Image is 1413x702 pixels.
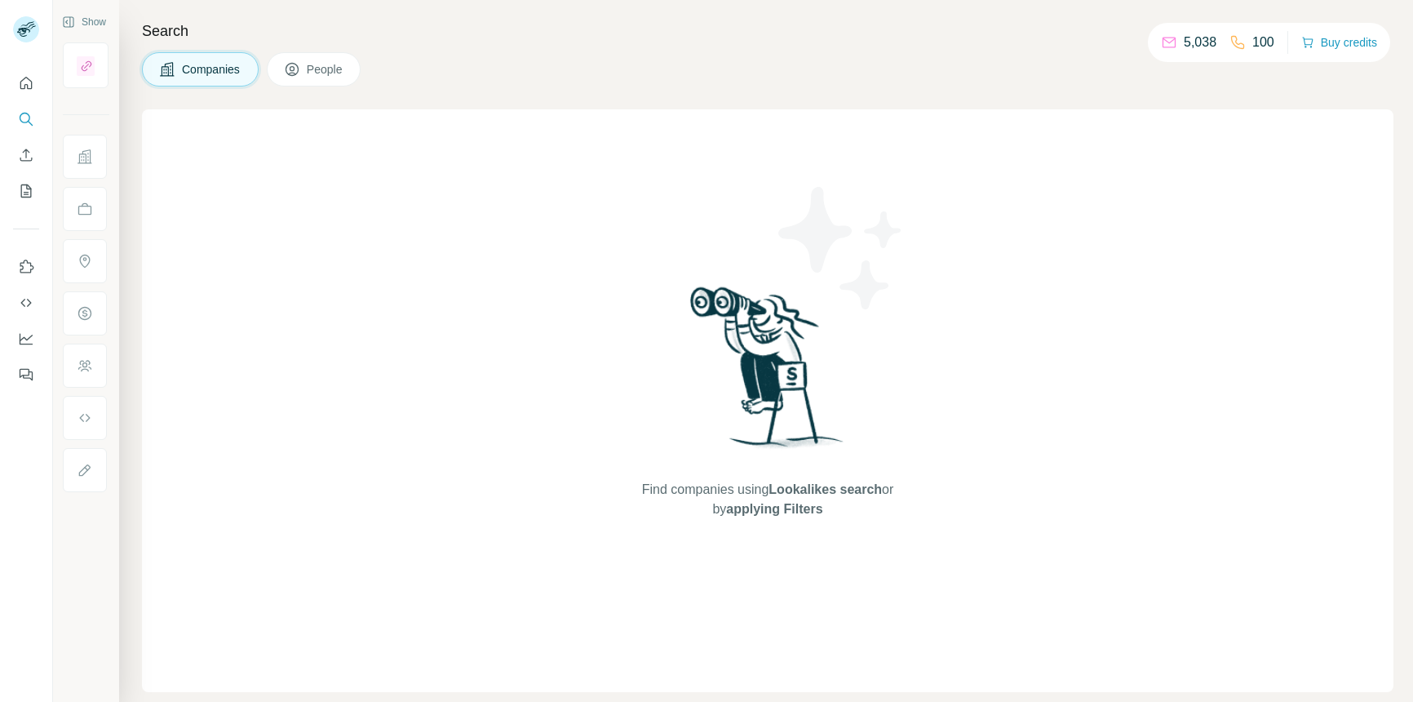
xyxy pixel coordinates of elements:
button: Buy credits [1301,31,1377,54]
img: Surfe Illustration - Woman searching with binoculars [683,282,853,464]
span: applying Filters [726,502,822,516]
button: Search [13,104,39,134]
span: Companies [182,61,241,78]
span: Find companies using or by [637,480,898,519]
button: Enrich CSV [13,140,39,170]
span: People [307,61,344,78]
img: Surfe Illustration - Stars [768,175,915,322]
span: Lookalikes search [769,482,882,496]
p: 5,038 [1184,33,1216,52]
button: Quick start [13,69,39,98]
button: Use Surfe on LinkedIn [13,252,39,282]
button: My lists [13,176,39,206]
h4: Search [142,20,1393,42]
button: Show [51,10,117,34]
button: Dashboard [13,324,39,353]
button: Feedback [13,360,39,389]
button: Use Surfe API [13,288,39,318]
p: 100 [1252,33,1274,52]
